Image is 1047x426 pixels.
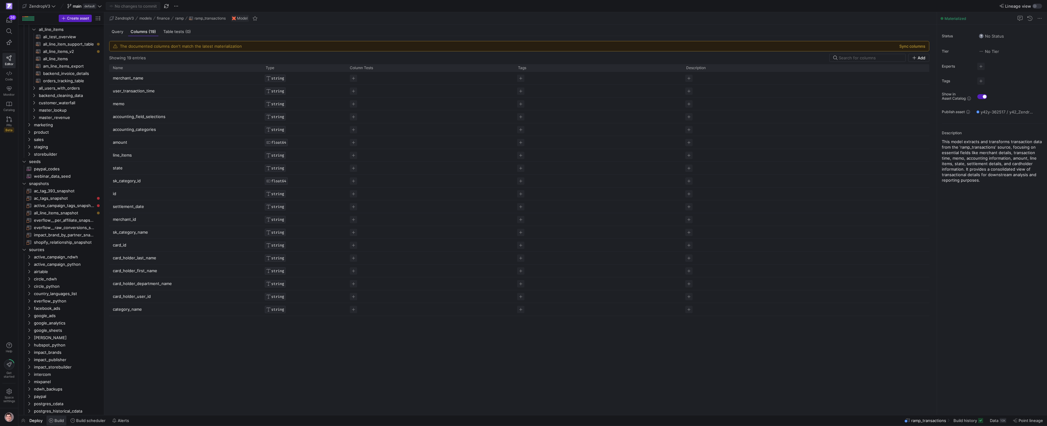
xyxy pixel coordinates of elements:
span: Data [990,418,998,423]
a: impact_brand_by_partner_snapshot​​​​​​​ [21,231,102,239]
div: Press SPACE to select this row. [109,72,934,85]
div: Press SPACE to select this row. [21,194,102,202]
div: Press SPACE to select this row. [109,85,934,98]
span: master_lookup [39,107,101,114]
span: STRING [271,205,284,209]
div: Press SPACE to select this row. [109,265,934,277]
span: marketing [34,121,101,128]
a: Catalog [2,99,16,114]
a: https://storage.googleapis.com/y42-prod-data-exchange/images/qZXOSqkTtPuVcXVzF40oUlM07HVTwZXfPK0U... [2,1,16,11]
p: memo [113,98,258,110]
a: all_line_items_v2​​​​​​​​​​ [21,48,102,55]
div: Press SPACE to select this row. [21,363,102,371]
div: Press SPACE to select this row. [109,162,934,175]
span: STRING [271,269,284,273]
span: Beta [4,128,14,132]
button: No statusNo Status [977,32,1005,40]
button: Build scheduler [68,415,108,426]
button: ramp_transactions [187,15,227,22]
span: everflow_python [34,298,101,305]
div: Press SPACE to select this row. [21,106,102,114]
button: ZendropV3 [108,15,135,22]
div: Press SPACE to select this row. [21,393,102,400]
span: impact_storebuilder [34,364,101,371]
span: Build scheduler [76,418,105,423]
div: Press SPACE to select this row. [21,165,102,172]
div: Press SPACE to select this row. [109,277,934,290]
div: Press SPACE to select this row. [21,128,102,136]
div: Press SPACE to select this row. [21,121,102,128]
div: Press SPACE to select this row. [21,319,102,327]
img: No tier [979,49,984,54]
span: Tags [518,66,526,70]
div: Press SPACE to select this row. [21,378,102,385]
div: Press SPACE to select this row. [21,26,102,33]
div: Press SPACE to select this row. [21,268,102,275]
p: settlement_date [113,201,258,213]
div: Press SPACE to select this row. [109,149,934,162]
div: Press SPACE to select this row. [21,33,102,40]
div: Press SPACE to select this row. [21,77,102,84]
span: ZendropV3 [115,16,134,20]
span: postgres_cdata [34,400,101,407]
a: Editor [2,53,16,68]
span: No Tier [979,49,999,54]
button: No tierNo Tier [977,47,1001,55]
button: Create asset [59,15,92,22]
div: Showing 19 entries [109,55,146,60]
span: backend_invoice_details​​​​​​​​​​ [43,70,94,77]
span: ramp [175,16,184,20]
img: https://storage.googleapis.com/y42-prod-data-exchange/images/qZXOSqkTtPuVcXVzF40oUlM07HVTwZXfPK0U... [6,3,12,9]
div: Press SPACE to select this row. [109,200,934,213]
span: google_sheets [34,327,101,334]
button: Build history [951,415,986,426]
div: Press SPACE to select this row. [21,143,102,150]
span: STRING [271,89,284,93]
p: sk_category_name [113,226,258,238]
span: STRING [271,153,284,157]
div: Press SPACE to select this row. [21,312,102,319]
a: backend_invoice_details​​​​​​​​​​ [21,70,102,77]
span: ac_tag_393_snapshot​​​​​​​ [34,187,94,194]
span: active_campaign_tags_snapshot​​​​​​​ [34,202,94,209]
span: webinar_data_seed​​​​​​ [34,173,94,180]
span: Space settings [3,395,15,403]
div: Press SPACE to select this row. [21,48,102,55]
p: state [113,162,258,174]
span: google_ads [34,312,101,319]
span: intercom [34,371,101,378]
button: Alerts [109,415,132,426]
p: category_name [113,303,258,315]
span: Editor [5,62,13,66]
div: Press SPACE to select this row. [109,187,934,200]
button: Help [2,340,16,356]
div: 36 [9,15,16,20]
span: snapshots [29,180,101,187]
div: Press SPACE to select this row. [21,92,102,99]
span: all_line_items [39,26,101,33]
span: Tags [942,79,972,83]
p: accounting_categories [113,124,258,135]
button: https://storage.googleapis.com/y42-prod-data-exchange/images/G2kHvxVlt02YItTmblwfhPy4mK5SfUxFU6Tr... [2,411,16,424]
div: Press SPACE to select this row. [21,224,102,231]
a: ac_tags_snapshot​​​​​​​ [21,194,102,202]
span: Columns [131,30,156,34]
span: storebuilder [34,151,101,158]
span: Query [112,30,123,34]
button: y42y-362517 / y42_ZendropV3_main / ramp_transactions [975,108,1036,116]
div: Press SPACE to select this row. [109,252,934,265]
span: STRING [271,166,284,170]
div: Press SPACE to select this row. [109,110,934,123]
span: Type [266,66,274,70]
div: Press SPACE to select this row. [21,231,102,239]
span: impact_brands [34,349,101,356]
a: am_line_items_export​​​​​​​​​​ [21,62,102,70]
span: STRING [271,128,284,132]
span: impact_brand_by_partner_snapshot​​​​​​​ [34,232,94,239]
div: Press SPACE to select this row. [21,290,102,297]
span: Column Tests [350,66,373,70]
div: Press SPACE to select this row. [21,253,102,261]
span: STRING [271,230,284,235]
span: Show in Asset Catalog [942,92,966,101]
div: Press SPACE to select this row. [21,305,102,312]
